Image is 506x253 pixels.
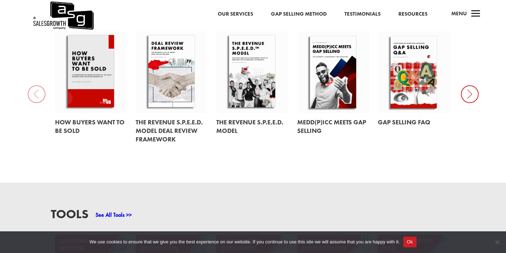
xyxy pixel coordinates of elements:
button: Ok [403,237,417,247]
span: a [469,7,483,21]
span: No [494,238,501,246]
span: We use cookies to ensure that we give you the best experience on our website. If you continue to ... [89,238,399,246]
a: See All Tools >> [96,211,132,219]
a: Gap Selling Method [271,10,327,19]
span: Menu [451,10,467,17]
h3: Tools [51,208,88,224]
a: Our Services [218,10,253,19]
a: Resources [398,10,428,19]
a: Testimonials [344,10,381,19]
